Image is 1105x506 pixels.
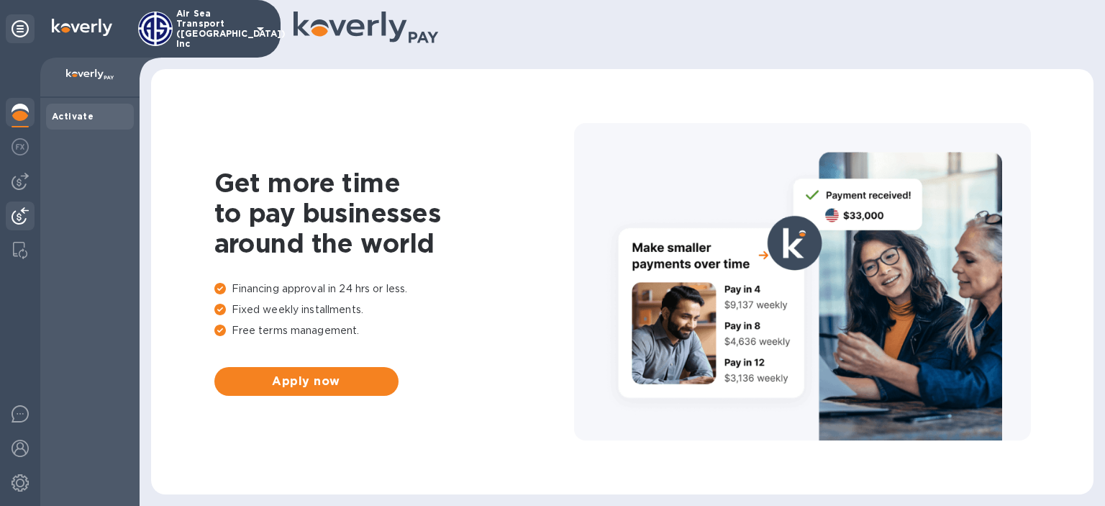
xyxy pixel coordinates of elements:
[214,323,574,338] p: Free terms management.
[52,111,94,122] b: Activate
[214,302,574,317] p: Fixed weekly installments.
[6,14,35,43] div: Unpin categories
[12,138,29,155] img: Foreign exchange
[176,9,248,49] p: Air Sea Transport ([GEOGRAPHIC_DATA]) Inc
[226,373,387,390] span: Apply now
[214,281,574,297] p: Financing approval in 24 hrs or less.
[214,168,574,258] h1: Get more time to pay businesses around the world
[52,19,112,36] img: Logo
[214,367,399,396] button: Apply now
